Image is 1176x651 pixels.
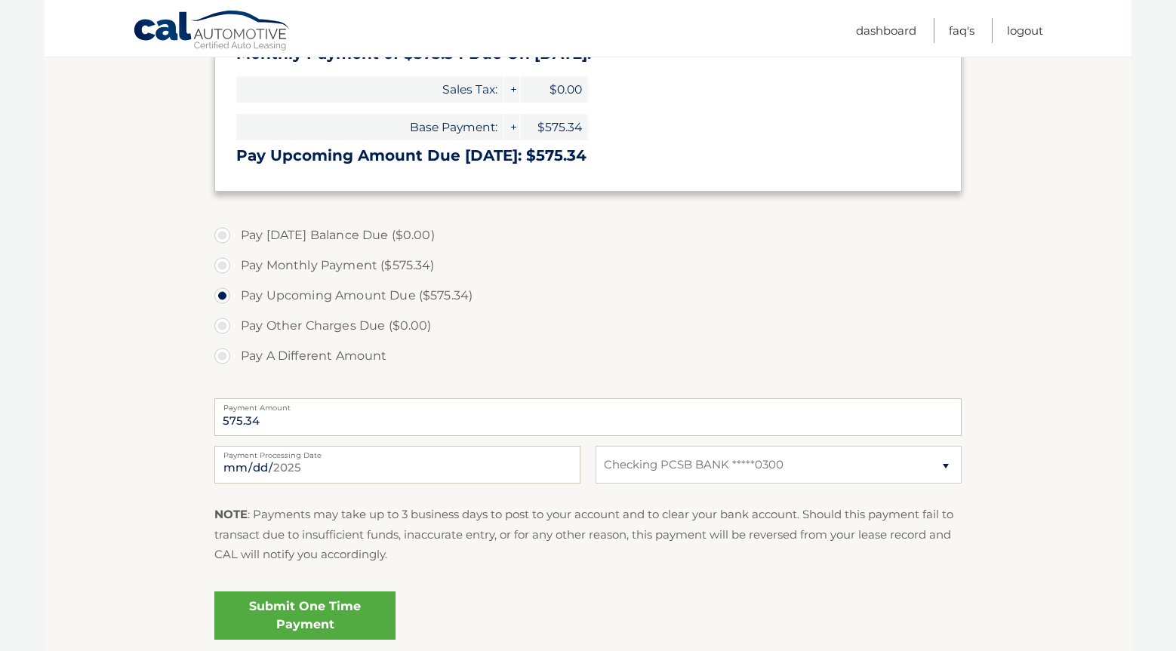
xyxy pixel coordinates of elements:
[520,76,588,103] span: $0.00
[236,146,940,165] h3: Pay Upcoming Amount Due [DATE]: $575.34
[214,341,962,371] label: Pay A Different Amount
[214,398,962,410] label: Payment Amount
[214,446,580,484] input: Payment Date
[214,281,962,311] label: Pay Upcoming Amount Due ($575.34)
[504,76,519,103] span: +
[214,505,962,564] p: : Payments may take up to 3 business days to post to your account and to clear your bank account....
[214,591,396,640] a: Submit One Time Payment
[214,507,248,521] strong: NOTE
[504,114,519,140] span: +
[236,114,503,140] span: Base Payment:
[856,18,916,43] a: Dashboard
[214,446,580,458] label: Payment Processing Date
[520,114,588,140] span: $575.34
[1007,18,1043,43] a: Logout
[214,220,962,250] label: Pay [DATE] Balance Due ($0.00)
[214,398,962,436] input: Payment Amount
[949,18,974,43] a: FAQ's
[214,311,962,341] label: Pay Other Charges Due ($0.00)
[236,76,503,103] span: Sales Tax:
[133,10,291,54] a: Cal Automotive
[214,250,962,281] label: Pay Monthly Payment ($575.34)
